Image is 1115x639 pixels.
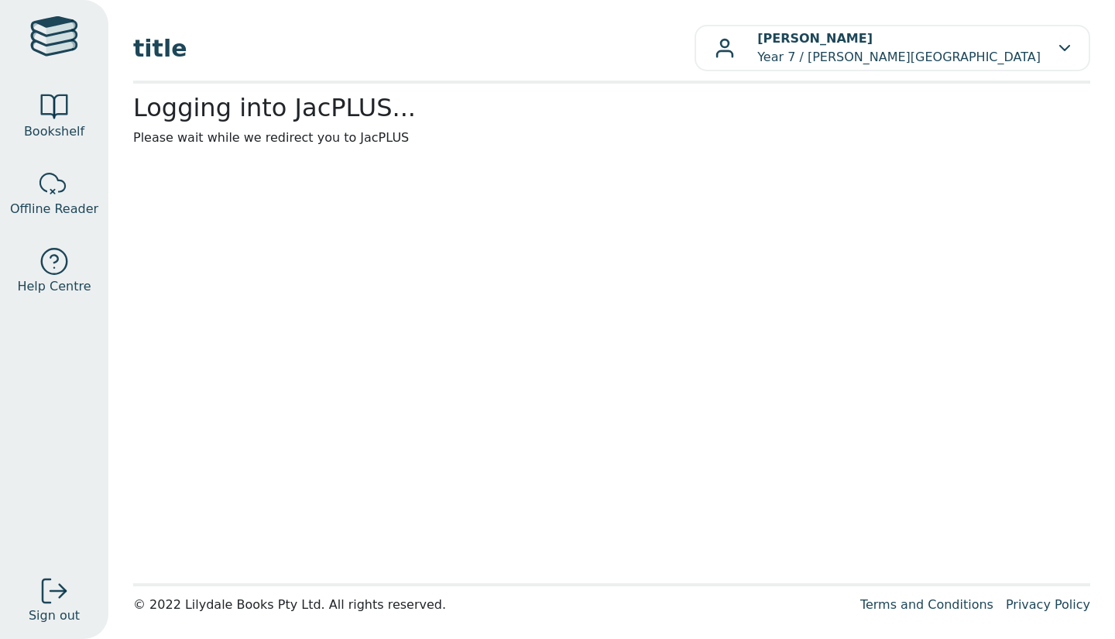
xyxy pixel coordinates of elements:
span: Sign out [29,606,80,625]
span: Help Centre [17,277,91,296]
a: Privacy Policy [1006,597,1090,612]
span: title [133,31,695,66]
span: Offline Reader [10,200,98,218]
button: [PERSON_NAME]Year 7 / [PERSON_NAME][GEOGRAPHIC_DATA] [695,25,1090,71]
a: Terms and Conditions [860,597,993,612]
span: Bookshelf [24,122,84,141]
p: Please wait while we redirect you to JacPLUS [133,129,1090,147]
p: Year 7 / [PERSON_NAME][GEOGRAPHIC_DATA] [757,29,1041,67]
b: [PERSON_NAME] [757,31,873,46]
h2: Logging into JacPLUS... [133,93,1090,122]
div: © 2022 Lilydale Books Pty Ltd. All rights reserved. [133,596,848,614]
